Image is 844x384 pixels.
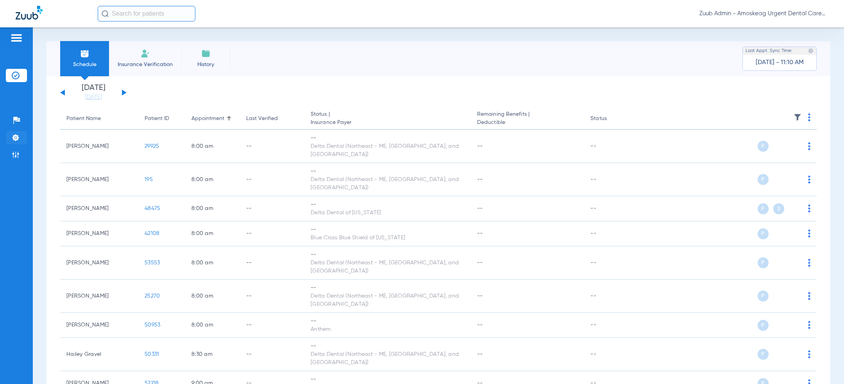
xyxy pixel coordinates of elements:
div: Delta Dental (Northeast - ME, [GEOGRAPHIC_DATA], and [GEOGRAPHIC_DATA]) [311,292,465,309]
td: -- [240,338,304,371]
span: P [758,203,769,214]
span: 42108 [145,231,159,236]
span: 50331 [145,352,159,357]
span: Schedule [66,61,103,68]
span: P [758,228,769,239]
span: History [187,61,224,68]
span: Zuub Admin - Amoskeag Urgent Dental Care [699,10,828,18]
img: group-dot-blue.svg [808,205,810,212]
td: 8:30 AM [185,338,240,371]
span: -- [477,293,483,299]
span: -- [477,352,483,357]
span: 29925 [145,144,159,149]
td: 8:00 AM [185,196,240,221]
td: 8:00 AM [185,163,240,196]
td: -- [584,196,637,221]
div: Blue Cross Blue Shield of [US_STATE] [311,234,465,242]
span: P [758,320,769,331]
td: -- [584,221,637,246]
img: group-dot-blue.svg [808,113,810,121]
span: -- [477,231,483,236]
img: Zuub Logo [16,6,43,20]
img: History [201,49,211,58]
th: Remaining Benefits | [471,108,584,130]
span: Insurance Payer [311,118,465,127]
td: [PERSON_NAME] [60,313,138,338]
span: S [773,203,784,214]
img: group-dot-blue.svg [808,176,810,183]
td: [PERSON_NAME] [60,130,138,163]
div: -- [311,375,465,384]
span: P [758,349,769,360]
img: filter.svg [794,113,801,121]
span: Insurance Verification [115,61,175,68]
span: P [758,141,769,152]
div: Delta Dental (Northeast - ME, [GEOGRAPHIC_DATA], and [GEOGRAPHIC_DATA]) [311,259,465,275]
img: Manual Insurance Verification [141,49,150,58]
div: Delta Dental (Northeast - ME, [GEOGRAPHIC_DATA], and [GEOGRAPHIC_DATA]) [311,142,465,159]
td: [PERSON_NAME] [60,280,138,313]
td: -- [240,221,304,246]
div: Last Verified [246,115,278,123]
td: -- [240,163,304,196]
span: P [758,174,769,185]
div: Delta Dental (Northeast - ME, [GEOGRAPHIC_DATA], and [GEOGRAPHIC_DATA]) [311,350,465,367]
td: 8:00 AM [185,130,240,163]
img: group-dot-blue.svg [808,259,810,267]
img: group-dot-blue.svg [808,230,810,237]
td: -- [240,130,304,163]
span: Last Appt. Sync Time: [746,47,792,55]
td: -- [240,280,304,313]
span: -- [477,322,483,328]
td: -- [584,163,637,196]
td: 8:00 AM [185,246,240,280]
td: [PERSON_NAME] [60,163,138,196]
div: Delta Dental (Northeast - ME, [GEOGRAPHIC_DATA], and [GEOGRAPHIC_DATA]) [311,176,465,192]
span: 195 [145,177,153,182]
span: P [758,257,769,268]
img: group-dot-blue.svg [808,292,810,300]
iframe: Chat Widget [805,346,844,384]
div: Appointment [191,115,224,123]
div: -- [311,251,465,259]
img: Search Icon [102,10,109,17]
div: -- [311,167,465,176]
div: -- [311,201,465,209]
td: [PERSON_NAME] [60,196,138,221]
img: group-dot-blue.svg [808,142,810,150]
div: -- [311,226,465,234]
a: [DATE] [70,93,117,101]
div: Patient ID [145,115,169,123]
td: -- [240,246,304,280]
div: -- [311,317,465,325]
td: -- [584,313,637,338]
img: last sync help info [808,48,814,54]
th: Status [584,108,637,130]
td: [PERSON_NAME] [60,246,138,280]
td: -- [584,338,637,371]
div: Patient ID [145,115,179,123]
td: 8:00 AM [185,313,240,338]
td: -- [584,130,637,163]
th: Status | [304,108,471,130]
span: 53553 [145,260,160,266]
span: 50953 [145,322,160,328]
span: P [758,291,769,301]
span: -- [477,206,483,211]
span: Deductible [477,118,578,127]
img: group-dot-blue.svg [808,321,810,329]
td: -- [240,196,304,221]
img: hamburger-icon [10,33,23,43]
span: -- [477,144,483,149]
td: -- [240,313,304,338]
input: Search for patients [98,6,195,22]
div: -- [311,342,465,350]
td: Hailey Gravel [60,338,138,371]
li: [DATE] [70,84,117,101]
span: [DATE] - 11:10 AM [756,59,804,66]
span: -- [477,177,483,182]
span: -- [477,260,483,266]
td: -- [584,280,637,313]
div: -- [311,134,465,142]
